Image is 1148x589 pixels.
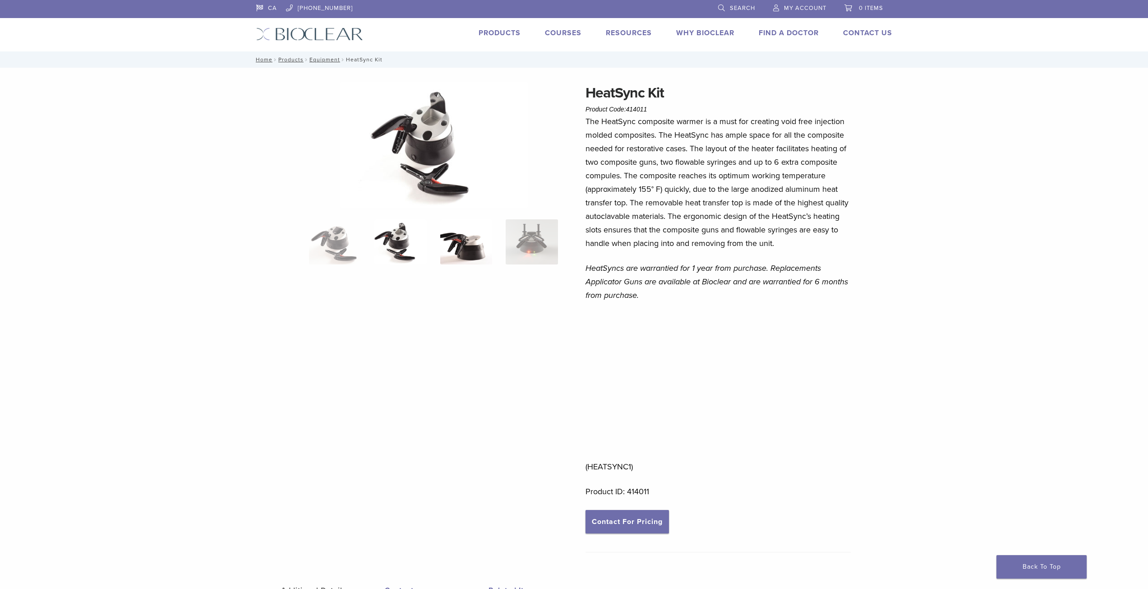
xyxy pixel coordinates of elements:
[272,57,278,62] span: /
[586,314,851,473] p: (HEATSYNC1)
[479,28,521,37] a: Products
[440,219,492,264] img: HeatSync Kit - Image 3
[309,56,340,63] a: Equipment
[249,51,899,68] nav: HeatSync Kit
[586,106,647,113] span: Product Code:
[759,28,819,37] a: Find A Doctor
[730,5,755,12] span: Search
[374,219,426,264] img: HeatSync Kit - Image 2
[253,56,272,63] a: Home
[606,28,652,37] a: Resources
[340,57,346,62] span: /
[340,82,528,208] img: HeatSync Kit - Image 2
[676,28,734,37] a: Why Bioclear
[843,28,892,37] a: Contact Us
[626,106,647,113] span: 414011
[586,510,669,533] a: Contact For Pricing
[278,56,304,63] a: Products
[586,82,851,104] h1: HeatSync Kit
[304,57,309,62] span: /
[586,263,848,300] em: HeatSyncs are warrantied for 1 year from purchase. Replacements Applicator Guns are available at ...
[256,28,363,41] img: Bioclear
[506,219,558,264] img: HeatSync Kit - Image 4
[545,28,581,37] a: Courses
[996,555,1087,579] a: Back To Top
[586,485,851,498] p: Product ID: 414011
[784,5,826,12] span: My Account
[859,5,883,12] span: 0 items
[586,115,851,250] p: The HeatSync composite warmer is a must for creating void free injection molded composites. The H...
[309,219,361,264] img: HeatSync-Kit-4-324x324.jpg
